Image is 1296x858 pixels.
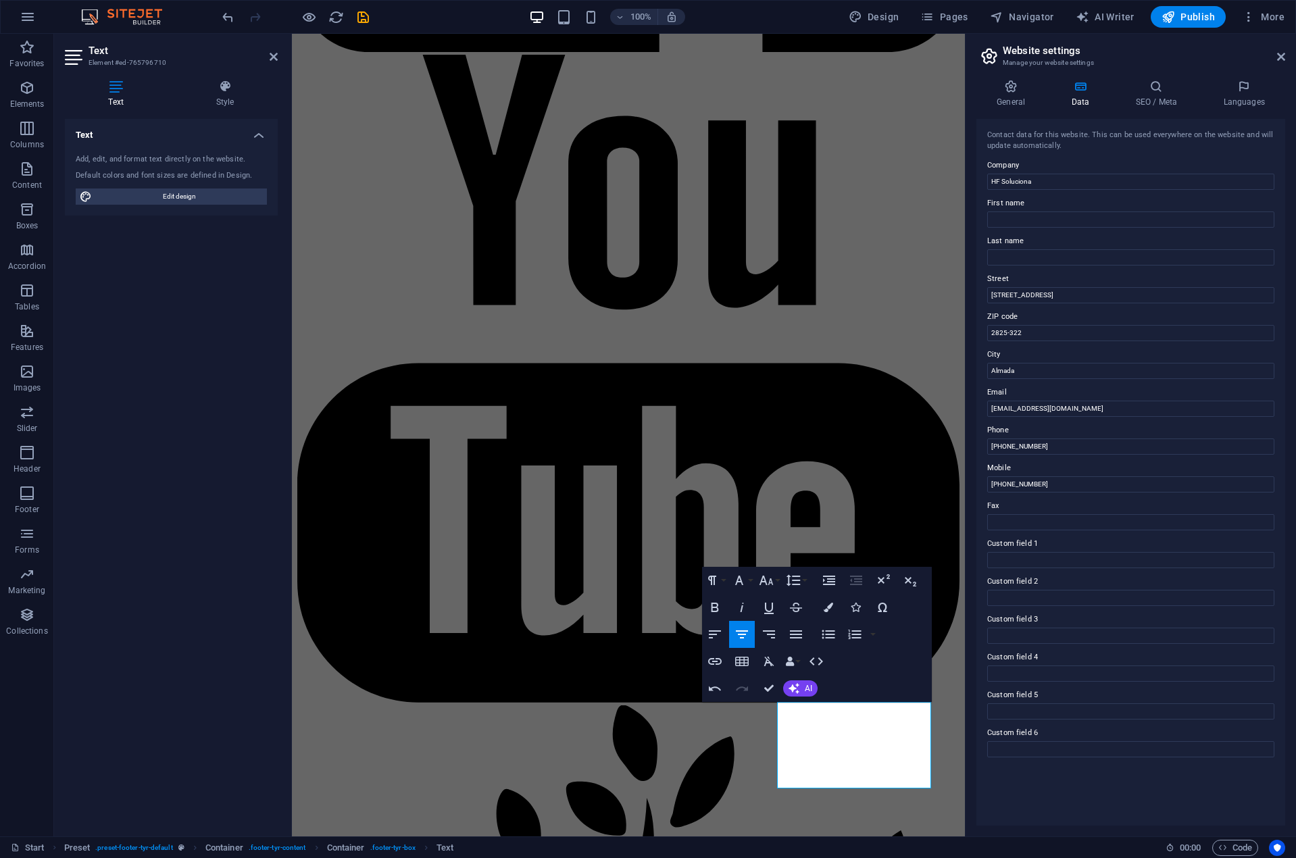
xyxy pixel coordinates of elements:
button: Font Family [729,567,755,594]
span: Publish [1162,10,1215,24]
i: Undo: Change text (Ctrl+Z) [220,9,236,25]
p: Marketing [8,585,45,596]
button: Data Bindings [783,648,802,675]
button: Redo (Ctrl+Shift+Z) [729,675,755,702]
span: Click to select. Double-click to edit [327,840,365,856]
nav: breadcrumb [64,840,454,856]
button: More [1237,6,1290,28]
h4: SEO / Meta [1115,80,1203,108]
label: Custom field 5 [987,687,1274,703]
button: Insert Link [702,648,728,675]
button: save [355,9,371,25]
h2: Text [89,45,278,57]
button: Decrease Indent [843,567,869,594]
button: Navigator [985,6,1060,28]
button: Superscript [870,567,896,594]
button: Code [1212,840,1258,856]
h6: Session time [1166,840,1201,856]
button: Align Right [756,621,782,648]
span: 00 00 [1180,840,1201,856]
label: Last name [987,233,1274,249]
div: Default colors and font sizes are defined in Design. [76,170,267,182]
span: . footer-tyr-box [370,840,416,856]
h3: Manage your website settings [1003,57,1258,69]
p: Columns [10,139,44,150]
label: Street [987,271,1274,287]
a: Click to cancel selection. Double-click to open Pages [11,840,45,856]
button: Design [843,6,905,28]
p: Favorites [9,58,44,69]
button: reload [328,9,344,25]
span: . footer-tyr-content [249,840,306,856]
p: Content [12,180,42,191]
span: Click to select. Double-click to edit [64,840,91,856]
label: Mobile [987,460,1274,476]
div: Contact data for this website. This can be used everywhere on the website and will update automat... [987,130,1274,152]
button: 100% [610,9,658,25]
button: undo [220,9,236,25]
button: Strikethrough [783,594,809,621]
span: AI Writer [1076,10,1135,24]
button: Italic (Ctrl+I) [729,594,755,621]
h4: Text [65,119,278,143]
button: Undo (Ctrl+Z) [702,675,728,702]
label: Company [987,157,1274,174]
button: Underline (Ctrl+U) [756,594,782,621]
p: Forms [15,545,39,555]
i: This element is a customizable preset [178,844,184,851]
button: HTML [803,648,829,675]
label: Custom field 1 [987,536,1274,552]
span: . preset-footer-tyr-default [95,840,172,856]
button: Publish [1151,6,1226,28]
button: Font Size [756,567,782,594]
h4: General [976,80,1051,108]
label: Email [987,384,1274,401]
button: Line Height [783,567,809,594]
p: Collections [6,626,47,636]
span: AI [805,684,812,692]
button: Icons [843,594,868,621]
label: Custom field 2 [987,574,1274,590]
label: First name [987,195,1274,211]
button: Subscript [897,567,923,594]
button: Increase Indent [816,567,842,594]
button: Paragraph Format [702,567,728,594]
button: Align Center [729,621,755,648]
label: Custom field 6 [987,725,1274,741]
button: Unordered List [816,621,841,648]
label: City [987,347,1274,363]
button: AI [783,680,818,697]
button: Colors [816,594,841,621]
button: Ordered List [842,621,868,648]
h3: Element #ed-765796710 [89,57,251,69]
label: Custom field 4 [987,649,1274,665]
span: Edit design [96,188,263,205]
span: : [1189,842,1191,853]
span: Code [1218,840,1252,856]
button: Clear Formatting [756,648,782,675]
button: Pages [915,6,973,28]
p: Boxes [16,220,39,231]
i: Save (Ctrl+S) [355,9,371,25]
h4: Text [65,80,172,108]
button: Click here to leave preview mode and continue editing [301,9,317,25]
p: Tables [15,301,39,312]
span: Pages [920,10,968,24]
h4: Languages [1203,80,1285,108]
p: Features [11,342,43,353]
button: Bold (Ctrl+B) [702,594,728,621]
button: Confirm (Ctrl+⏎) [756,675,782,702]
span: Design [849,10,899,24]
label: Fax [987,498,1274,514]
p: Slider [17,423,38,434]
button: Usercentrics [1269,840,1285,856]
button: Special Characters [870,594,895,621]
span: Click to select. Double-click to edit [437,840,453,856]
i: On resize automatically adjust zoom level to fit chosen device. [666,11,678,23]
h4: Style [172,80,278,108]
p: Images [14,382,41,393]
label: Custom field 3 [987,611,1274,628]
button: Align Left [702,621,728,648]
span: Navigator [990,10,1054,24]
h2: Website settings [1003,45,1285,57]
